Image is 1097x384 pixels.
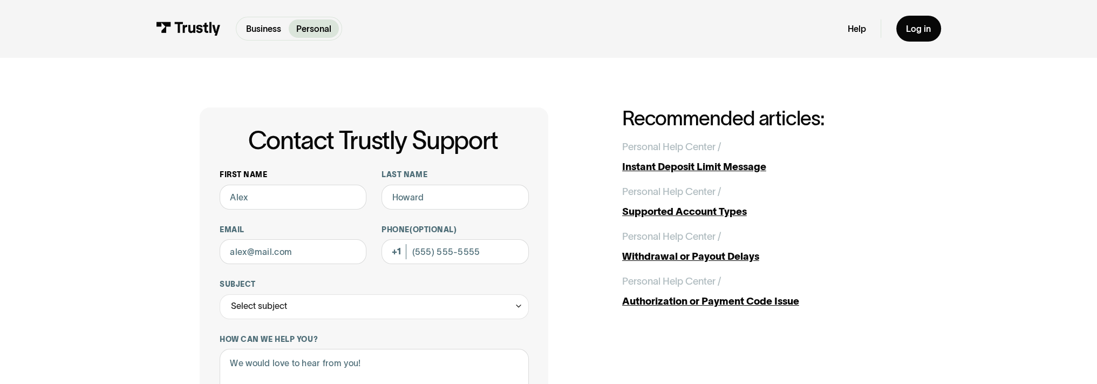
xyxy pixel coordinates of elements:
div: Select subject [231,299,287,314]
input: Howard [381,185,528,210]
span: (Optional) [410,225,457,234]
div: Personal Help Center / [622,139,721,154]
div: Personal Help Center / [622,229,721,244]
input: (555) 555-5555 [381,239,528,264]
label: Email [220,225,366,234]
a: Personal Help Center /Withdrawal or Payout Delays [622,229,897,264]
div: Personal Help Center / [622,184,721,199]
div: Instant Deposit Limit Message [622,159,897,174]
h1: Contact Trustly Support [217,127,529,154]
label: First name [220,170,366,179]
div: Authorization or Payment Code Issue [622,294,897,309]
label: Subject [220,279,529,289]
a: Personal Help Center /Supported Account Types [622,184,897,219]
div: Supported Account Types [622,204,897,219]
div: Log in [906,23,931,35]
label: Last name [381,170,528,179]
a: Personal [289,19,339,37]
input: alex@mail.com [220,239,366,264]
input: Alex [220,185,366,210]
p: Personal [296,22,331,35]
label: How can we help you? [220,334,529,344]
p: Business [246,22,281,35]
label: Phone [381,225,528,234]
a: Personal Help Center /Instant Deposit Limit Message [622,139,897,174]
a: Help [847,23,866,35]
div: Withdrawal or Payout Delays [622,249,897,264]
a: Business [239,19,289,37]
h2: Recommended articles: [622,107,897,130]
a: Personal Help Center /Authorization or Payment Code Issue [622,274,897,309]
div: Personal Help Center / [622,274,721,289]
a: Log in [896,16,941,42]
img: Trustly Logo [156,22,221,35]
div: Select subject [220,294,529,319]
